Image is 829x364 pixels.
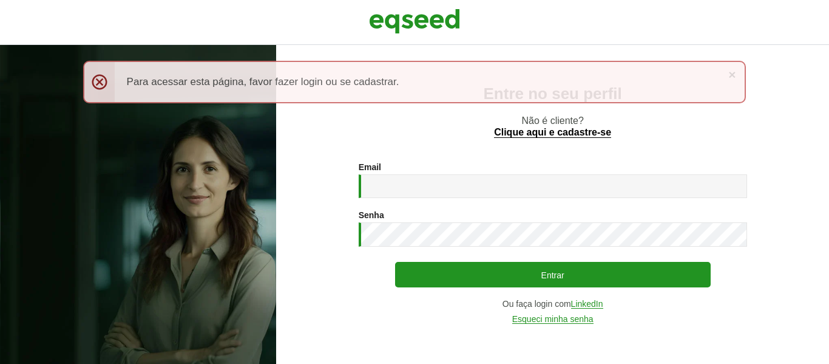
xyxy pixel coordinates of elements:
a: Esqueci minha senha [512,315,594,324]
div: Para acessar esta página, favor fazer login ou se cadastrar. [83,61,746,103]
div: Ou faça login com [359,300,747,309]
img: EqSeed Logo [369,6,460,36]
p: Não é cliente? [300,115,805,138]
label: Email [359,163,381,171]
label: Senha [359,211,384,219]
button: Entrar [395,262,711,287]
a: × [728,68,736,81]
a: LinkedIn [571,300,603,309]
a: Clique aqui e cadastre-se [494,128,611,138]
